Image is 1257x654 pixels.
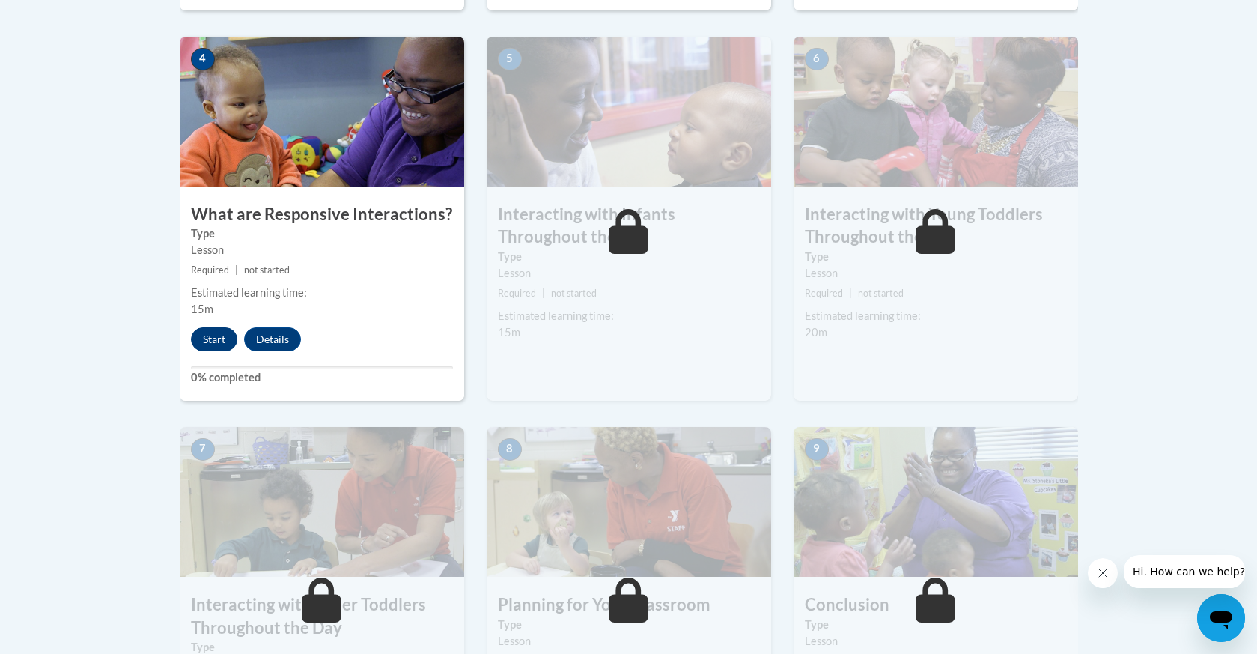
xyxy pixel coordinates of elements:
span: 5 [498,48,522,70]
iframe: Button to launch messaging window [1197,594,1245,642]
label: 0% completed [191,369,453,386]
h3: Conclusion [794,593,1078,617]
span: | [849,288,852,299]
div: Estimated learning time: [498,308,760,324]
div: Lesson [498,633,760,650]
iframe: Message from company [1124,555,1245,588]
span: not started [244,264,290,276]
span: 4 [191,48,215,70]
label: Type [498,249,760,265]
h3: What are Responsive Interactions? [180,203,464,226]
span: 7 [191,438,215,461]
label: Type [498,617,760,633]
span: Required [805,288,843,299]
span: Required [191,264,229,276]
label: Type [805,617,1067,633]
span: not started [551,288,597,299]
div: Lesson [498,265,760,282]
label: Type [805,249,1067,265]
span: Required [498,288,536,299]
h3: Interacting with Young Toddlers Throughout the Day [794,203,1078,249]
img: Course Image [794,427,1078,577]
img: Course Image [180,37,464,187]
img: Course Image [487,427,771,577]
div: Lesson [805,633,1067,650]
span: | [542,288,545,299]
span: 6 [805,48,829,70]
div: Lesson [805,265,1067,282]
img: Course Image [794,37,1078,187]
span: 8 [498,438,522,461]
div: Estimated learning time: [191,285,453,301]
button: Start [191,327,237,351]
h3: Planning for Your Classroom [487,593,771,617]
iframe: Close message [1088,558,1118,588]
button: Details [244,327,301,351]
img: Course Image [180,427,464,577]
span: not started [858,288,904,299]
h3: Interacting with Infants Throughout the Day [487,203,771,249]
div: Lesson [191,242,453,258]
span: 15m [191,303,213,315]
span: 15m [498,326,520,339]
h3: Interacting with Older Toddlers Throughout the Day [180,593,464,640]
img: Course Image [487,37,771,187]
span: 9 [805,438,829,461]
label: Type [191,225,453,242]
div: Estimated learning time: [805,308,1067,324]
span: | [235,264,238,276]
span: 20m [805,326,827,339]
